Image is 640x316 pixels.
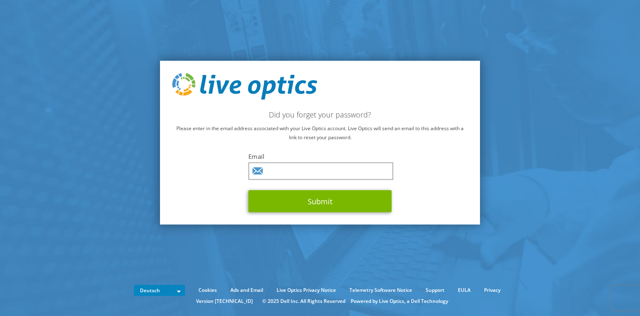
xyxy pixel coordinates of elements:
[172,110,468,119] h2: Did you forget your password?
[248,152,392,160] label: Email
[224,286,269,295] a: Ads and Email
[452,286,477,295] a: EULA
[258,297,349,306] li: © 2025 Dell Inc. All Rights Reserved
[351,297,448,306] li: Powered by Live Optics, a Dell Technology
[172,73,317,100] img: live_optics_svg.svg
[343,286,418,295] a: Telemetry Software Notice
[192,286,223,295] a: Cookies
[419,286,451,295] a: Support
[478,286,507,295] a: Privacy
[172,124,468,142] p: Please enter in the email address associated with your Live Optics account. Live Optics will send...
[248,190,392,212] button: Submit
[192,297,257,306] li: Version [TECHNICAL_ID]
[270,286,342,295] a: Live Optics Privacy Notice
